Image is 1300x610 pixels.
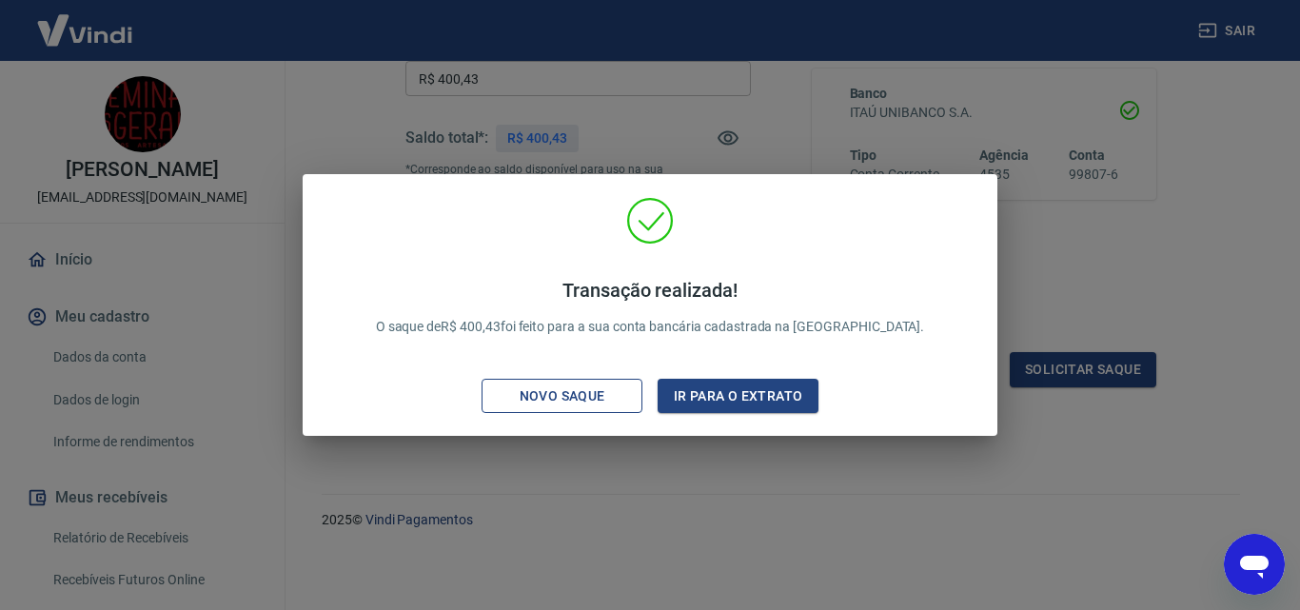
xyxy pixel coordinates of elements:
button: Ir para o extrato [658,379,818,414]
div: Novo saque [497,384,628,408]
iframe: Botão para abrir a janela de mensagens [1224,534,1285,595]
h4: Transação realizada! [376,279,925,302]
button: Novo saque [482,379,642,414]
p: O saque de R$ 400,43 foi feito para a sua conta bancária cadastrada na [GEOGRAPHIC_DATA]. [376,279,925,337]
